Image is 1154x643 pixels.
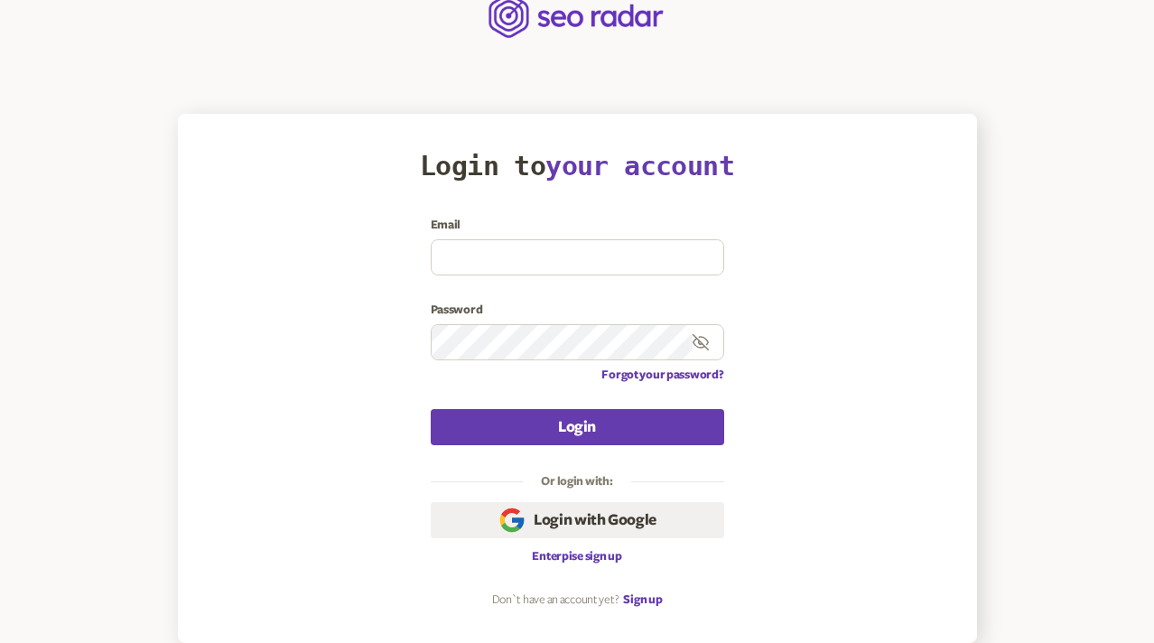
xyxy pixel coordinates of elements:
[532,549,621,564] a: Enterpise sign up
[431,502,724,538] button: Login with Google
[431,303,724,317] label: Password
[420,150,734,182] h1: Login to
[623,592,662,607] a: Sign up
[431,218,724,232] label: Email
[523,474,630,489] legend: Or login with:
[601,368,723,382] a: Forgot your password?
[431,409,724,445] button: Login
[534,509,656,531] span: Login with Google
[545,150,734,182] span: your account
[492,592,619,607] p: Don`t have an account yet?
